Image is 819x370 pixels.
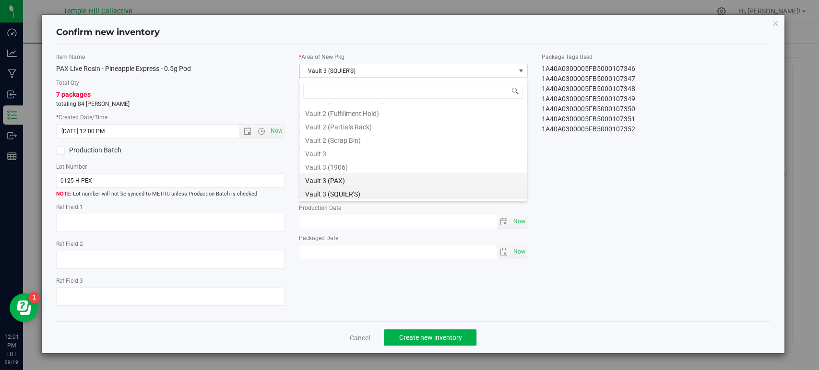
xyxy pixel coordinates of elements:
[349,333,369,343] a: Cancel
[542,104,770,114] div: 1A40A0300005FB5000107350
[56,162,285,171] label: Lot Number
[56,79,285,87] label: Total Qty
[56,53,285,61] label: Item Name
[253,127,270,135] span: Open the time view
[56,91,91,98] span: 7 packages
[269,124,285,138] span: Set Current date
[299,64,515,78] span: Vault 3 (SQUIER'S)
[384,329,476,346] button: Create new inventory
[56,145,163,155] label: Production Batch
[299,234,527,243] label: Packaged Date
[299,53,527,61] label: Area of New Pkg
[299,204,527,212] label: Production Date
[542,53,770,61] label: Package Tags Used
[542,114,770,124] div: 1A40A0300005FB5000107351
[56,203,285,211] label: Ref Field 1
[28,292,40,303] iframe: Resource center unread badge
[56,240,285,248] label: Ref Field 2
[542,94,770,104] div: 1A40A0300005FB5000107349
[511,245,527,259] span: select
[56,26,160,39] h4: Confirm new inventory
[542,64,770,74] div: 1A40A0300005FB5000107346
[542,84,770,94] div: 1A40A0300005FB5000107348
[239,127,256,135] span: Open the date view
[511,215,528,229] span: Set Current date
[511,245,528,259] span: Set Current date
[56,100,285,108] p: totaling 84 [PERSON_NAME]
[56,113,285,122] label: Created Date/Time
[511,215,527,229] span: select
[497,215,511,229] span: select
[10,293,38,322] iframe: Resource center
[497,245,511,259] span: select
[399,334,462,341] span: Create new inventory
[56,277,285,285] label: Ref Field 3
[56,64,285,74] div: PAX Live Rosin - Pineapple Express - 0.5g Pod
[542,74,770,84] div: 1A40A0300005FB5000107347
[542,124,770,134] div: 1A40A0300005FB5000107352
[56,190,285,198] span: Lot number will not be synced to METRC unless Production Batch is checked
